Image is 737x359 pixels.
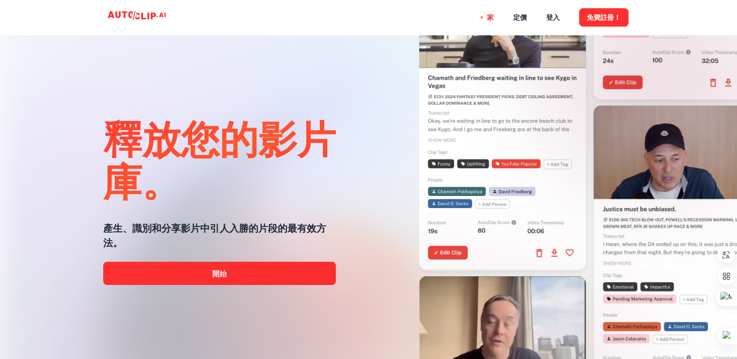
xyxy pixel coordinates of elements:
[579,8,628,26] button: 免費註冊！
[103,115,336,204] font: 釋放您的影片庫。
[103,262,336,285] a: 開始
[546,14,560,22] font: 登入
[103,223,326,249] font: 產生、識別和分享影片中引人入勝的片段的最有效方法。
[212,269,227,278] font: 開始
[513,14,527,22] font: 定價
[487,14,494,22] font: 家
[587,14,621,22] font: 免費註冊！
